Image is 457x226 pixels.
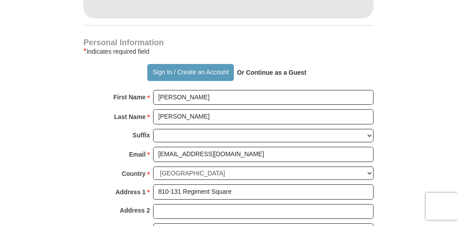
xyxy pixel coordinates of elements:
strong: First Name [113,91,145,103]
strong: Email [129,148,145,161]
button: Sign In / Create an Account [147,64,233,81]
strong: Last Name [114,111,146,123]
strong: Country [122,167,146,180]
strong: Suffix [133,129,150,141]
div: Indicates required field [83,46,374,57]
strong: Or Continue as a Guest [237,69,307,76]
h4: Personal Information [83,39,374,46]
strong: Address 1 [116,186,146,198]
strong: Address 2 [120,204,150,217]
